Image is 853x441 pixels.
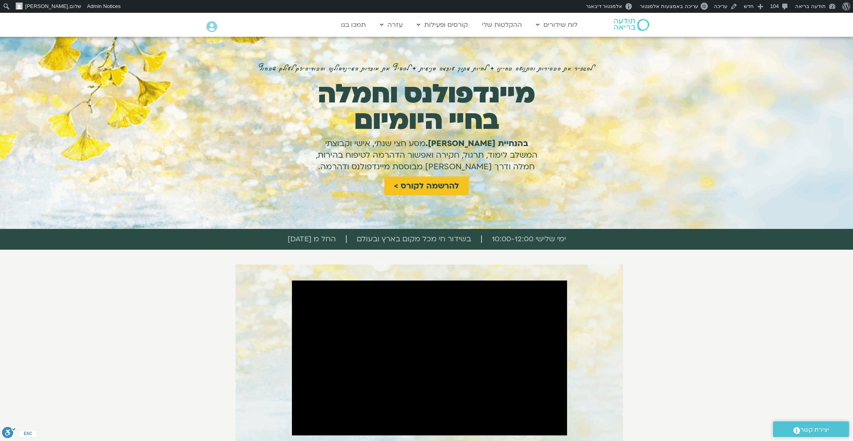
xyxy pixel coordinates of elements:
[292,281,567,435] iframe: אלה טולנאי - לקראת קורס העמקה
[288,233,336,246] span: החל מ [DATE]​
[413,17,472,32] a: קורסים ופעילות
[800,425,829,435] span: יצירת קשר
[337,17,370,32] a: תמכו בנו
[212,63,641,73] h6: להגביר את הבהירות והתנועה בחיינו ✦ לחיות מתוך עוצמה פנימית ✦ להפיץ את אוצרות המיינדפולנס והבודיהי...
[426,138,528,149] b: בהנחיית [PERSON_NAME].
[315,138,539,172] h1: מסע חצי שנתי, אישי וקבוצתי המשלב לימוד, תרגול, חקירה ואפשור הדהרמה לטיפוח בהירות, חמלה ודרך [PERS...
[376,17,407,32] a: עזרה
[25,3,68,9] span: [PERSON_NAME]
[614,19,649,31] img: תודעה בריאה
[532,17,581,32] a: לוח שידורים
[394,181,459,190] span: להרשמה לקורס >
[773,421,849,437] a: יצירת קשר
[478,17,526,32] a: ההקלטות שלי
[492,233,566,246] span: ימי שלישי 10:00-12:00
[357,233,471,246] span: בשידור חי מכל מקום בארץ ובעולם
[384,176,469,195] a: להרשמה לקורס >
[306,81,547,134] h1: מיינדפולנס וחמלה בחיי היומיום
[640,3,698,9] span: עריכה באמצעות אלמנטור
